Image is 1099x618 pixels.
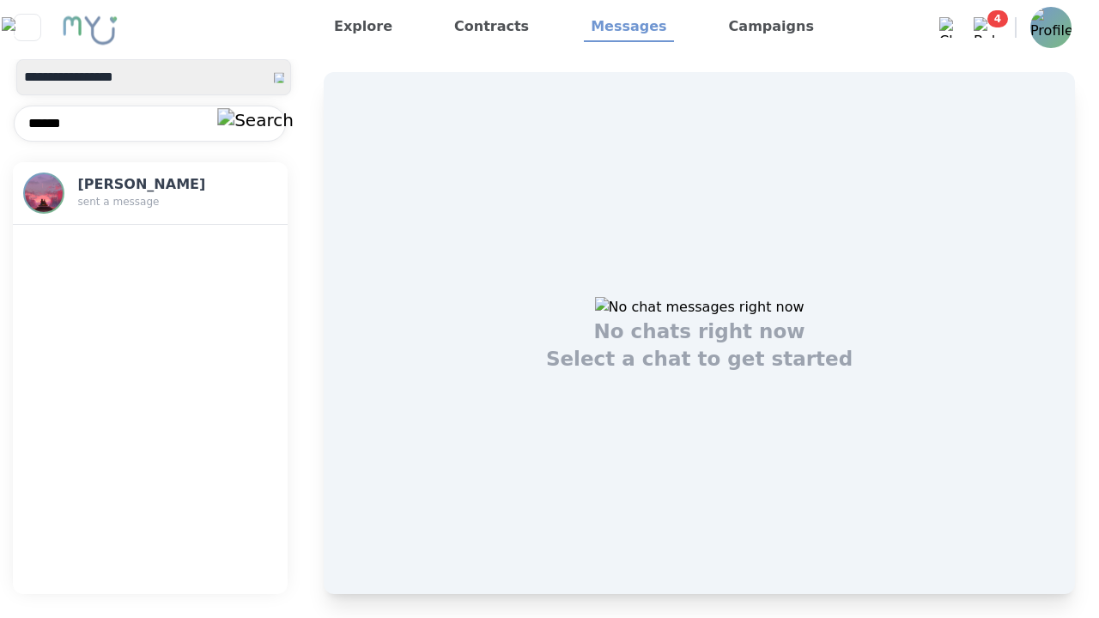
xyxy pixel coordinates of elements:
[25,174,63,212] img: Profile
[939,17,960,38] img: Chat
[2,17,52,38] img: Close sidebar
[78,195,228,209] p: sent a message
[327,13,399,42] a: Explore
[1030,7,1072,48] img: Profile
[593,318,805,345] h1: No chats right now
[447,13,536,42] a: Contracts
[722,13,821,42] a: Campaigns
[217,108,294,134] img: Search
[974,17,994,38] img: Bell
[78,174,228,195] h3: [PERSON_NAME]
[13,162,288,225] button: Profile[PERSON_NAME]sent a message
[546,345,853,373] h1: Select a chat to get started
[987,10,1008,27] span: 4
[595,297,805,318] img: No chat messages right now
[584,13,673,42] a: Messages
